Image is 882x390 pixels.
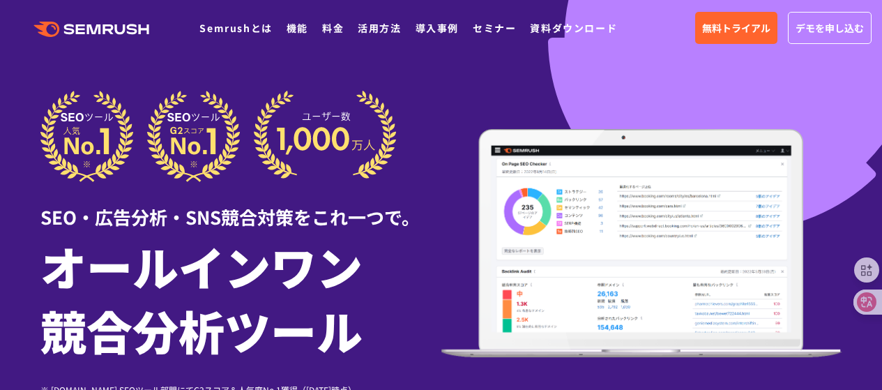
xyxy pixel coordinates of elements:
span: 無料トライアル [702,20,770,36]
a: 活用方法 [358,21,401,35]
a: 資料ダウンロード [530,21,617,35]
span: デモを申し込む [796,20,864,36]
a: デモを申し込む [788,12,872,44]
a: Semrushとは [199,21,272,35]
a: セミナー [473,21,516,35]
a: 機能 [287,21,308,35]
h1: オールインワン 競合分析ツール [40,234,441,362]
a: 導入事例 [416,21,459,35]
div: SEO・広告分析・SNS競合対策をこれ一つで。 [40,182,441,230]
a: 料金 [322,21,344,35]
a: 無料トライアル [695,12,777,44]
